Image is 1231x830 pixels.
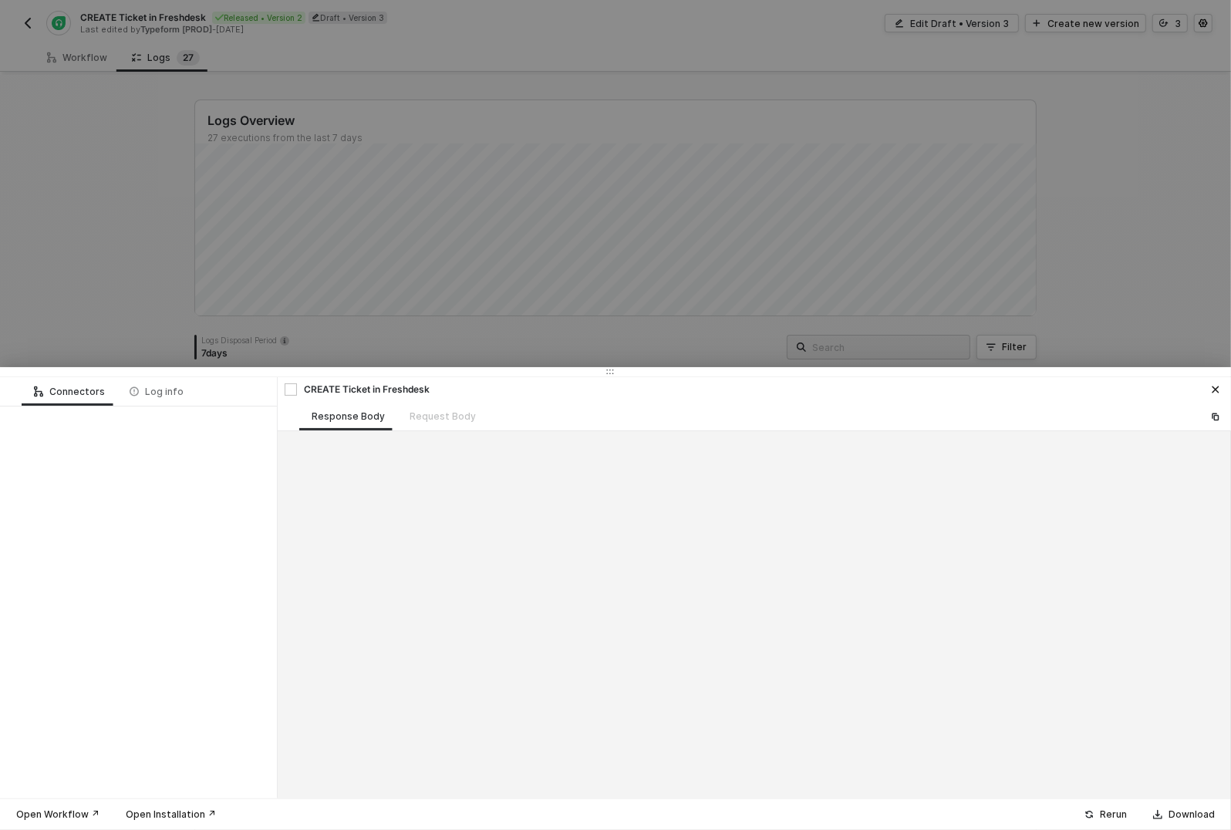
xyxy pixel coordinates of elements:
[1169,808,1215,821] div: Download
[284,383,430,396] div: CREATE Ticket in Freshdesk
[312,410,385,423] div: Response Body
[1153,810,1162,819] span: icon-download
[1074,805,1137,824] button: Rerun
[1084,810,1094,819] span: icon-success-page
[1100,808,1127,821] div: Rerun
[126,808,216,821] div: Open Installation ↗
[1143,805,1225,824] button: Download
[605,367,615,376] span: icon-drag-indicator
[285,383,297,396] img: integration-icon
[6,805,110,824] button: Open Workflow ↗
[16,808,99,821] div: Open Workflow ↗
[34,387,43,396] span: icon-logic
[1211,412,1220,421] span: icon-copy-paste
[116,805,226,824] button: Open Installation ↗
[1211,385,1220,394] span: icon-close
[130,386,184,398] div: Log info
[34,386,105,398] div: Connectors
